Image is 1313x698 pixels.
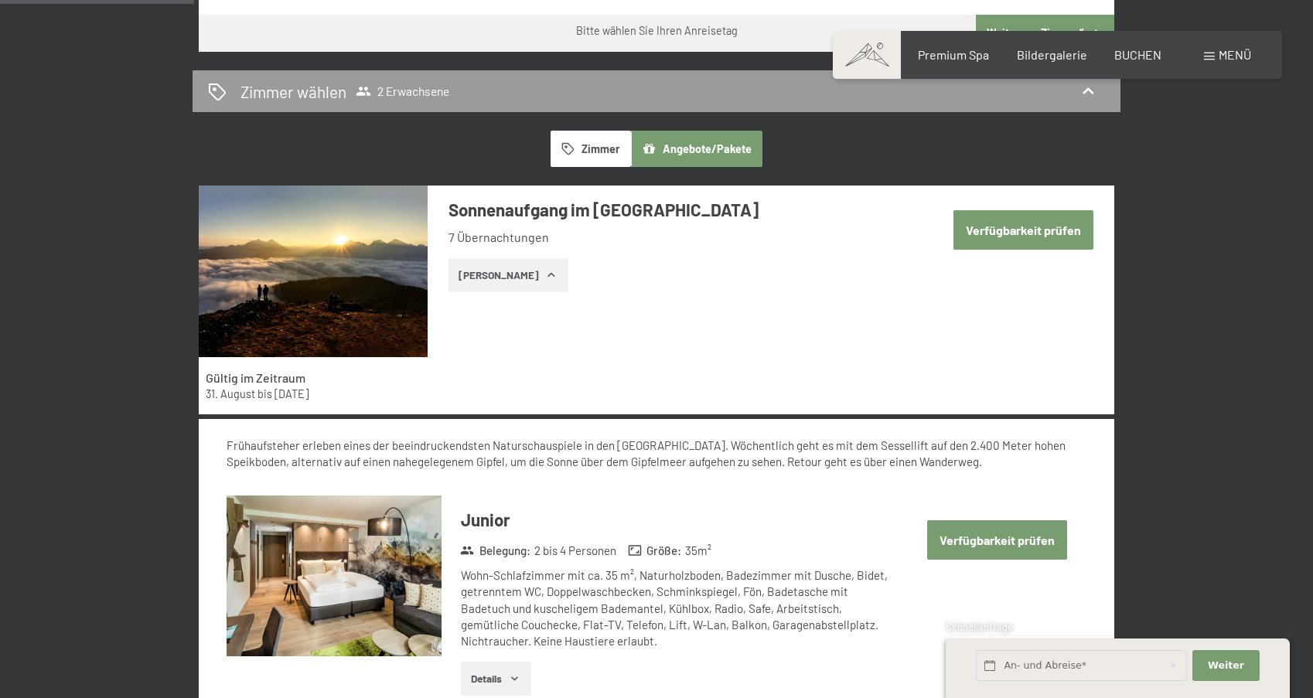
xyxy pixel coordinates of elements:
[461,567,893,649] div: Wohn-Schlafzimmer mit ca. 35 m², Naturholzboden, Badezimmer mit Dusche, Bidet, getrenntem WC, Dop...
[356,83,449,99] span: 2 Erwachsene
[275,387,309,400] time: 14.09.2025
[448,198,909,222] h3: Sonnenaufgang im [GEOGRAPHIC_DATA]
[551,131,631,166] button: Zimmer
[953,210,1093,250] button: Verfügbarkeit prüfen
[685,543,711,559] span: 35 m²
[240,80,346,103] h2: Zimmer wählen
[927,520,1067,560] button: Verfügbarkeit prüfen
[448,229,909,246] li: 7 Übernachtungen
[628,543,682,559] strong: Größe :
[534,543,616,559] span: 2 bis 4 Personen
[460,543,530,559] strong: Belegung :
[206,386,421,402] div: bis
[199,186,428,357] img: mss_renderimg.php
[1017,47,1087,62] a: Bildergalerie
[461,662,531,696] button: Details
[976,15,1114,52] button: Weiter zu „Zimmer“
[576,23,738,39] div: Bitte wählen Sie Ihren Anreisetag
[206,370,305,385] strong: Gültig im Zeitraum
[227,495,442,657] img: mss_renderimg.php
[227,438,1087,471] p: Frühaufsteher erleben eines der beeindruckendsten Naturschauspiele in den [GEOGRAPHIC_DATA]. Wöch...
[461,508,893,532] h3: Junior
[1208,659,1244,672] span: Weiter
[1192,650,1259,682] button: Weiter
[1219,47,1251,62] span: Menü
[1114,47,1161,62] a: BUCHEN
[946,621,1013,633] span: Schnellanfrage
[918,47,989,62] a: Premium Spa
[206,387,255,400] time: 31.08.2025
[448,258,568,292] button: [PERSON_NAME]
[631,131,762,166] button: Angebote/Pakete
